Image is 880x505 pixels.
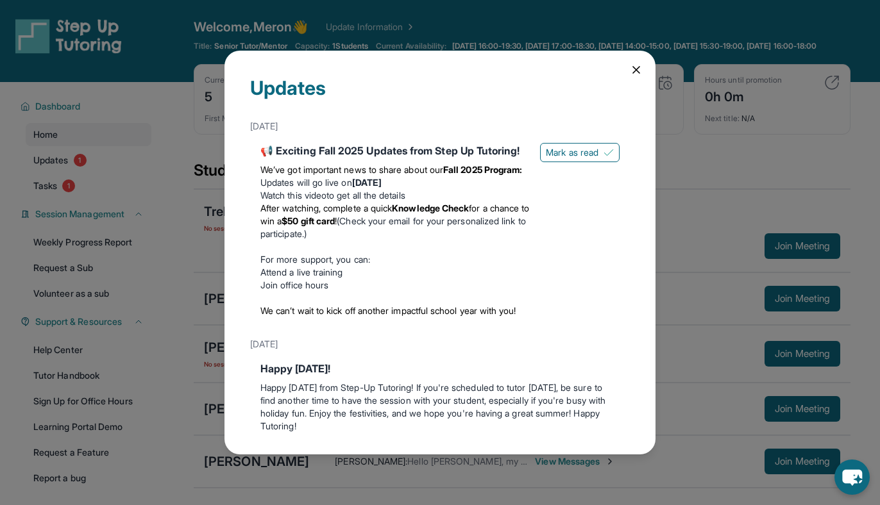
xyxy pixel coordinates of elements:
span: We’ve got important news to share about our [260,164,443,175]
p: For more support, you can: [260,253,530,266]
div: [DATE] [250,115,630,138]
li: Updates will go live on [260,176,530,189]
li: (Check your email for your personalized link to participate.) [260,202,530,240]
a: Watch this video [260,190,326,201]
li: to get all the details [260,189,530,202]
span: ! [335,215,337,226]
strong: $50 gift card [282,215,335,226]
strong: Fall 2025 Program: [443,164,522,175]
img: Mark as read [604,147,614,158]
span: We can’t wait to kick off another impactful school year with you! [260,305,516,316]
strong: Knowledge Check [392,203,469,213]
button: chat-button [834,459,870,495]
strong: [DATE] [352,177,382,188]
div: [DATE] [250,333,630,356]
span: Mark as read [546,146,598,159]
span: After watching, complete a quick [260,203,392,213]
p: Happy [DATE] from Step-Up Tutoring! If you're scheduled to tutor [DATE], be sure to find another ... [260,381,620,433]
div: [DATE] [250,448,630,471]
div: 📢 Exciting Fall 2025 Updates from Step Up Tutoring! [260,143,530,158]
a: Attend a live training [260,267,343,277]
button: Mark as read [540,143,620,162]
div: Updates [250,76,630,115]
a: Join office hours [260,279,328,290]
div: Happy [DATE]! [260,361,620,376]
